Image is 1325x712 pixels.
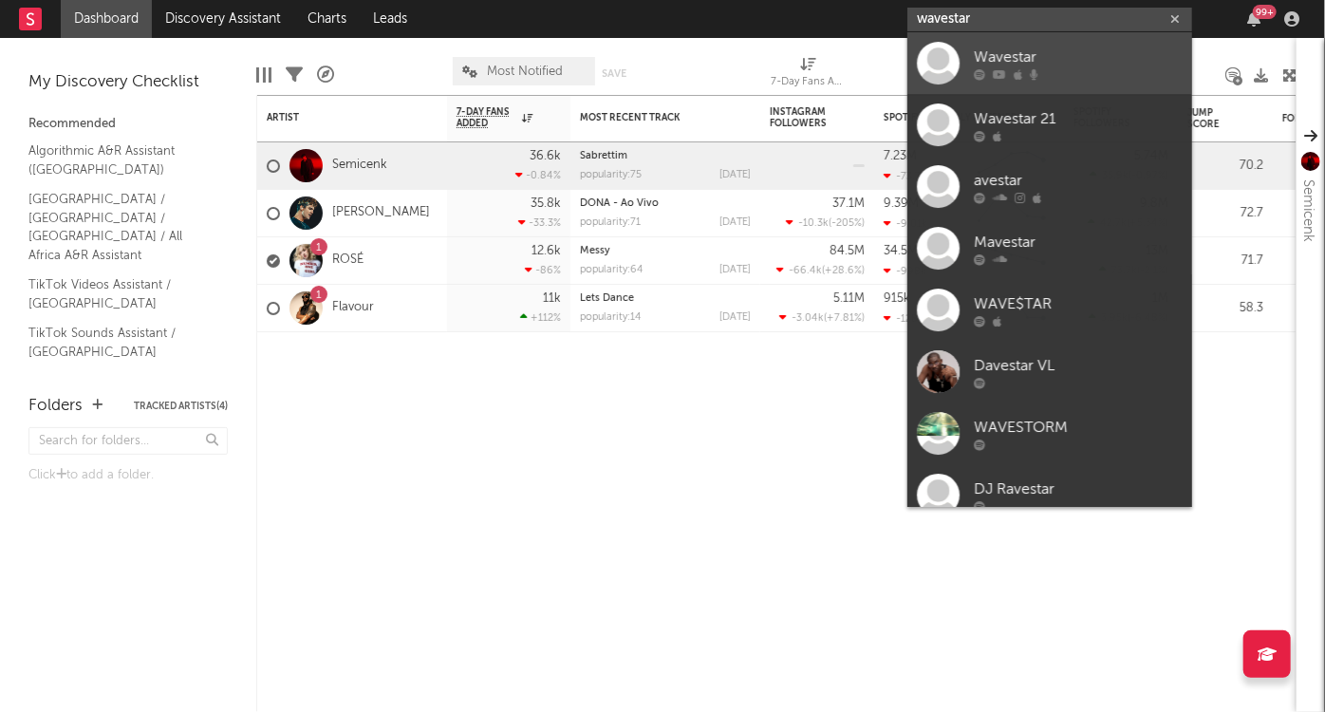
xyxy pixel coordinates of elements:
[719,312,751,323] div: [DATE]
[602,68,626,79] button: Save
[974,478,1183,500] div: DJ Ravestar
[1187,155,1263,178] div: 70.2
[1187,107,1235,130] div: Jump Score
[884,292,910,305] div: 915k
[28,427,228,455] input: Search for folders...
[28,274,209,313] a: TikTok Videos Assistant / [GEOGRAPHIC_DATA]
[771,47,847,103] div: 7-Day Fans Added (7-Day Fans Added)
[832,197,865,210] div: 37.1M
[974,354,1183,377] div: Davestar VL
[332,158,387,174] a: Semicenk
[719,170,751,180] div: [DATE]
[907,217,1192,279] a: Mavestar
[719,217,751,228] div: [DATE]
[974,416,1183,439] div: WAVESTORM
[580,265,644,275] div: popularity: 64
[267,112,409,123] div: Artist
[515,169,561,181] div: -0.84 %
[580,312,642,323] div: popularity: 14
[1187,297,1263,320] div: 58.3
[770,106,836,129] div: Instagram Followers
[833,292,865,305] div: 5.11M
[974,46,1183,68] div: Wavestar
[907,464,1192,526] a: DJ Ravestar
[134,402,228,411] button: Tracked Artists(4)
[580,217,641,228] div: popularity: 71
[28,141,209,179] a: Algorithmic A&R Assistant ([GEOGRAPHIC_DATA])
[332,300,374,316] a: Flavour
[518,216,561,229] div: -33.3 %
[580,198,751,209] div: DONA - Ao Vivo
[580,151,627,161] a: Sabrettim
[974,169,1183,192] div: avestar
[776,264,865,276] div: ( )
[580,151,751,161] div: Sabrettim
[792,313,824,324] span: -3.04k
[884,170,926,182] div: -73.7k
[789,266,822,276] span: -66.4k
[520,311,561,324] div: +112 %
[28,395,83,418] div: Folders
[286,47,303,103] div: Filters
[532,245,561,257] div: 12.6k
[580,293,634,304] a: Lets Dance
[771,71,847,94] div: 7-Day Fans Added (7-Day Fans Added)
[907,403,1192,464] a: WAVESTORM
[884,217,927,230] div: -9.01k
[457,106,517,129] span: 7-Day Fans Added
[884,245,918,257] div: 34.5M
[28,189,209,265] a: [GEOGRAPHIC_DATA] / [GEOGRAPHIC_DATA] / [GEOGRAPHIC_DATA] / All Africa A&R Assistant
[580,170,642,180] div: popularity: 75
[531,197,561,210] div: 35.8k
[907,94,1192,156] a: Wavestar 21
[884,150,917,162] div: 7.23M
[907,341,1192,403] a: Davestar VL
[28,113,228,136] div: Recommended
[28,464,228,487] div: Click to add a folder.
[1247,11,1260,27] button: 99+
[830,245,865,257] div: 84.5M
[530,150,561,162] div: 36.6k
[974,292,1183,315] div: WAVE$TAR
[1187,250,1263,272] div: 71.7
[1253,5,1277,19] div: 99 +
[884,112,1026,123] div: Spotify Monthly Listeners
[907,279,1192,341] a: WAVE$TAR
[580,246,610,256] a: Messy
[884,265,926,277] div: -998k
[580,112,722,123] div: Most Recent Track
[256,47,271,103] div: Edit Columns
[487,66,563,78] span: Most Notified
[907,156,1192,217] a: avestar
[28,323,209,362] a: TikTok Sounds Assistant / [GEOGRAPHIC_DATA]
[580,246,751,256] div: Messy
[1297,179,1319,242] div: Semicenk
[332,253,364,269] a: ROSÉ
[798,218,829,229] span: -10.3k
[884,312,918,325] div: -128
[580,198,659,209] a: DONA - Ao Vivo
[825,266,862,276] span: +28.6 %
[884,197,919,210] div: 9.39M
[779,311,865,324] div: ( )
[525,264,561,276] div: -86 %
[786,216,865,229] div: ( )
[28,71,228,94] div: My Discovery Checklist
[543,292,561,305] div: 11k
[974,231,1183,253] div: Mavestar
[332,205,430,221] a: [PERSON_NAME]
[580,293,751,304] div: Lets Dance
[317,47,334,103] div: A&R Pipeline
[827,313,862,324] span: +7.81 %
[1187,202,1263,225] div: 72.7
[907,32,1192,94] a: Wavestar
[974,107,1183,130] div: Wavestar 21
[831,218,862,229] span: -205 %
[907,8,1192,31] input: Search for artists
[719,265,751,275] div: [DATE]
